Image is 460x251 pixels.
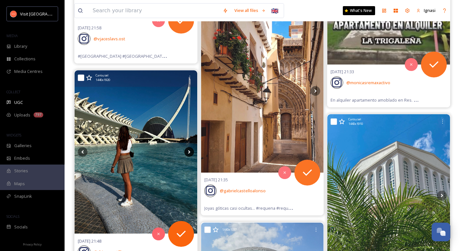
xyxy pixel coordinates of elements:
span: Ignasi [424,7,435,13]
a: Ignasi [413,4,439,17]
span: [DATE] 21:58 [78,25,101,31]
div: 🇬🇧 [269,5,281,16]
span: Stories [14,168,28,174]
span: [DATE] 21:35 [204,177,228,183]
span: Maps [14,181,25,187]
span: 1440 x 1337 [222,227,237,232]
span: Library [14,43,27,49]
span: 1440 x 1920 [96,78,110,82]
img: 🇪🇸 . . . . . . . . . #valencia #spagna #summer #photo #fotografia #2025 #picoftheday #firstphoto ... [75,70,197,234]
span: UGC [14,99,23,105]
span: SOCIALS [6,214,19,219]
input: Search your library [89,4,220,18]
span: SnapLink [14,193,32,199]
span: @ monicasremaxactivo [346,80,390,85]
a: View all files [231,4,269,17]
span: COLLECT [6,89,20,94]
a: Privacy Policy [23,240,42,248]
span: Carousel [96,73,108,78]
span: 1440 x 1910 [348,122,363,126]
span: #[GEOGRAPHIC_DATA] #[GEOGRAPHIC_DATA] #[GEOGRAPHIC_DATA] #future [78,53,226,59]
span: Embeds [14,155,30,161]
img: download.png [10,11,17,17]
span: MEDIA [6,33,18,38]
span: Galleries [14,143,32,149]
span: Visit [GEOGRAPHIC_DATA] [20,11,70,17]
span: Socials [14,224,28,230]
span: Media Centres [14,68,43,75]
span: [DATE] 21:33 [331,69,354,75]
img: Joyas góticas casi ocultas... #requena #requenautiel #valencia #comunitatvalenciana [201,9,324,173]
button: Open Chat [432,223,450,241]
span: @ gabrielcastelloalonso [220,188,266,194]
span: @ vjaceslavs.ost [94,36,125,42]
span: Collections [14,56,36,62]
span: Joyas góticas casi ocultas... #requena #requenautiel #valencia #comunitatvalenciana [204,205,366,211]
span: WIDGETS [6,133,21,137]
a: What's New [343,6,375,15]
span: Carousel [348,117,361,122]
span: Privacy Policy [23,242,42,246]
div: 797 [34,112,43,117]
span: Uploads [14,112,30,118]
span: [DATE] 21:48 [78,238,101,244]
